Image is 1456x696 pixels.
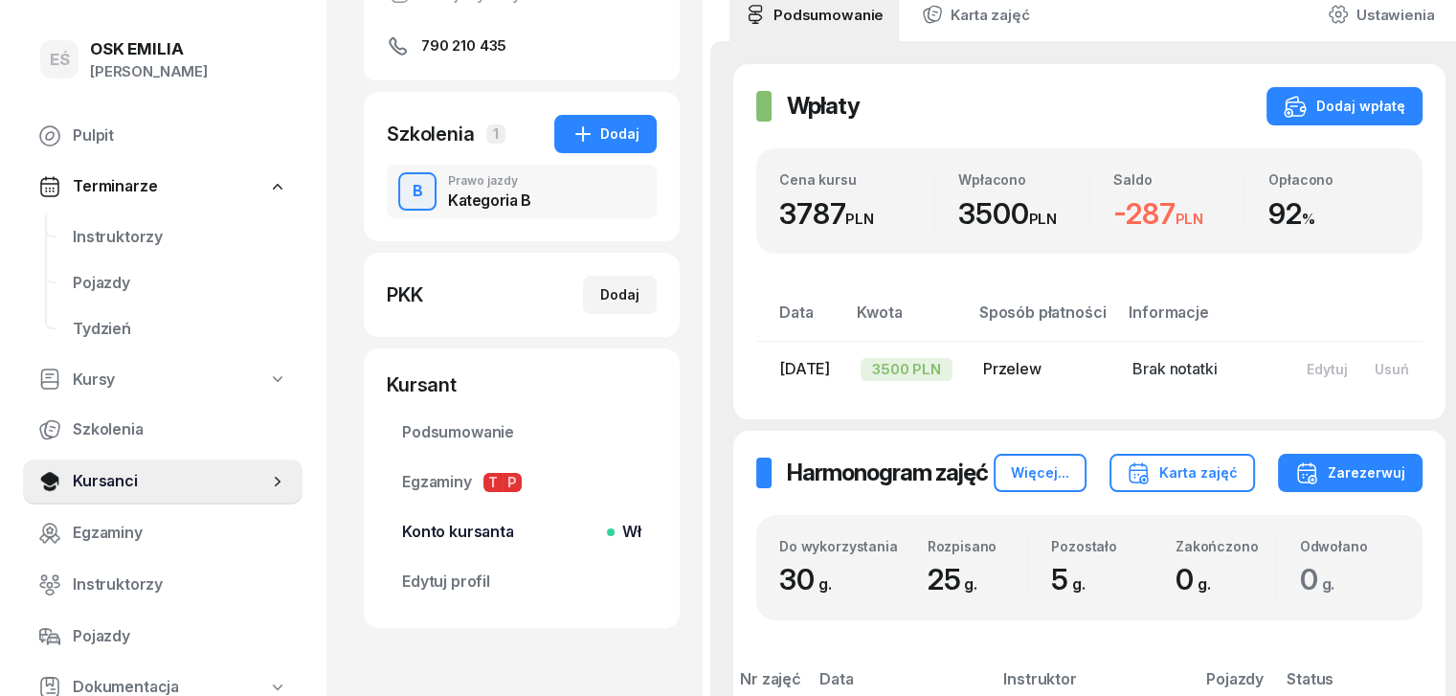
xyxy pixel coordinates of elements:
button: Dodaj [554,115,657,153]
div: -287 [1113,196,1244,232]
small: % [1302,210,1315,228]
button: Edytuj [1293,353,1361,385]
a: Kursanci [23,459,302,505]
small: g. [1072,574,1086,594]
div: Do wykorzystania [779,538,904,554]
div: Dodaj [571,123,639,146]
div: Wpłacono [958,171,1089,188]
div: Karta zajęć [1127,461,1238,484]
button: Zarezerwuj [1278,454,1422,492]
a: Terminarze [23,165,302,209]
div: [PERSON_NAME] [90,59,208,84]
h2: Harmonogram zajęć [787,458,988,488]
div: Pozostało [1051,538,1152,554]
button: Więcej... [994,454,1086,492]
button: B [398,172,437,211]
small: PLN [845,210,874,228]
div: Usuń [1375,361,1409,377]
a: Szkolenia [23,407,302,453]
span: Kursanci [73,469,268,494]
a: Instruktorzy [57,214,302,260]
span: Wł [615,520,641,545]
div: Zarezerwuj [1295,461,1405,484]
th: Data [756,300,845,341]
div: Szkolenia [387,121,475,147]
div: OSK EMILIA [90,41,208,57]
span: EŚ [50,52,70,68]
span: Pulpit [73,123,287,148]
div: PKK [387,281,423,308]
span: P [503,473,522,492]
div: Zakończono [1176,538,1276,554]
span: Terminarze [73,174,157,199]
small: g. [1198,574,1211,594]
div: B [405,175,431,208]
a: Pojazdy [57,260,302,306]
a: Tydzień [57,306,302,352]
span: 0 [1176,562,1221,596]
a: Podsumowanie [387,410,657,456]
span: Podsumowanie [402,420,641,445]
span: Pojazdy [73,624,287,649]
span: 0 [1300,562,1345,596]
h2: Wpłaty [787,91,860,122]
span: T [483,473,503,492]
span: Egzaminy [402,470,641,495]
span: Egzaminy [73,521,287,546]
span: Pojazdy [73,271,287,296]
div: Przelew [983,357,1102,382]
div: Cena kursu [779,171,934,188]
div: 3787 [779,196,934,232]
a: Edytuj profil [387,559,657,605]
th: Informacje [1117,300,1278,341]
div: Dodaj wpłatę [1284,95,1405,118]
button: Karta zajęć [1109,454,1255,492]
span: Tydzień [73,317,287,342]
small: g. [818,574,832,594]
div: 3500 PLN [861,358,952,381]
span: 1 [486,124,505,144]
span: 30 [779,562,840,596]
span: Edytuj profil [402,570,641,595]
span: Szkolenia [73,417,287,442]
div: 3500 [958,196,1089,232]
a: Konto kursantaWł [387,509,657,555]
span: 790 210 435 [421,34,506,57]
div: 92 [1268,196,1400,232]
div: Więcej... [1011,461,1069,484]
small: PLN [1175,210,1203,228]
span: Instruktorzy [73,573,287,597]
span: 25 [928,562,987,596]
span: [DATE] [779,359,830,378]
div: Opłacono [1268,171,1400,188]
div: Dodaj [600,283,639,306]
button: Usuń [1361,353,1422,385]
button: Dodaj wpłatę [1266,87,1422,125]
div: Odwołano [1300,538,1400,554]
div: Edytuj [1307,361,1348,377]
a: Egzaminy [23,510,302,556]
th: Sposób płatności [968,300,1117,341]
small: g. [964,574,977,594]
button: Dodaj [583,276,657,314]
a: Kursy [23,358,302,402]
a: Instruktorzy [23,562,302,608]
a: Pojazdy [23,614,302,660]
small: g. [1321,574,1334,594]
div: Rozpisano [928,538,1028,554]
span: Konto kursanta [402,520,641,545]
a: Pulpit [23,113,302,159]
a: 790 210 435 [387,34,657,57]
button: BPrawo jazdyKategoria B [387,165,657,218]
div: Kursant [387,371,657,398]
th: Kwota [845,300,968,341]
span: Brak notatki [1132,359,1217,378]
div: Saldo [1113,171,1244,188]
span: 5 [1051,562,1095,596]
div: Prawo jazdy [448,175,531,187]
div: Kategoria B [448,192,531,208]
small: PLN [1028,210,1057,228]
a: EgzaminyTP [387,460,657,505]
span: Instruktorzy [73,225,287,250]
span: Kursy [73,368,115,393]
